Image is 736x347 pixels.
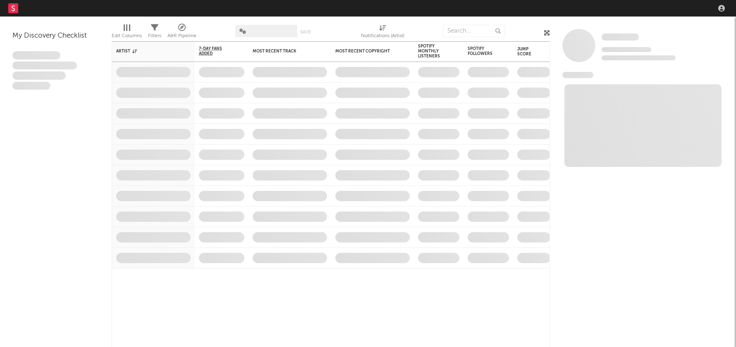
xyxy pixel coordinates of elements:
[167,21,196,45] div: A&R Pipeline
[12,62,77,70] span: Integer aliquet in purus et
[602,47,651,52] span: Tracking Since: [DATE]
[253,49,315,54] div: Most Recent Track
[12,82,50,90] span: Aliquam viverra
[148,31,161,41] div: Filters
[112,21,142,45] div: Edit Columns
[443,25,505,37] input: Search...
[12,31,99,41] div: My Discovery Checklist
[468,46,497,56] div: Spotify Followers
[517,47,538,57] div: Jump Score
[335,49,397,54] div: Most Recent Copyright
[167,31,196,41] div: A&R Pipeline
[361,31,404,41] div: Notifications (Artist)
[602,33,639,41] a: Some Artist
[300,30,311,34] button: Save
[418,44,447,59] div: Spotify Monthly Listeners
[112,31,142,41] div: Edit Columns
[361,21,404,45] div: Notifications (Artist)
[148,21,161,45] div: Filters
[116,49,178,54] div: Artist
[199,46,232,56] span: 7-Day Fans Added
[562,72,593,78] span: News Feed
[12,71,66,80] span: Praesent ac interdum
[602,55,676,60] span: 0 fans last week
[12,51,60,59] span: Lorem ipsum dolor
